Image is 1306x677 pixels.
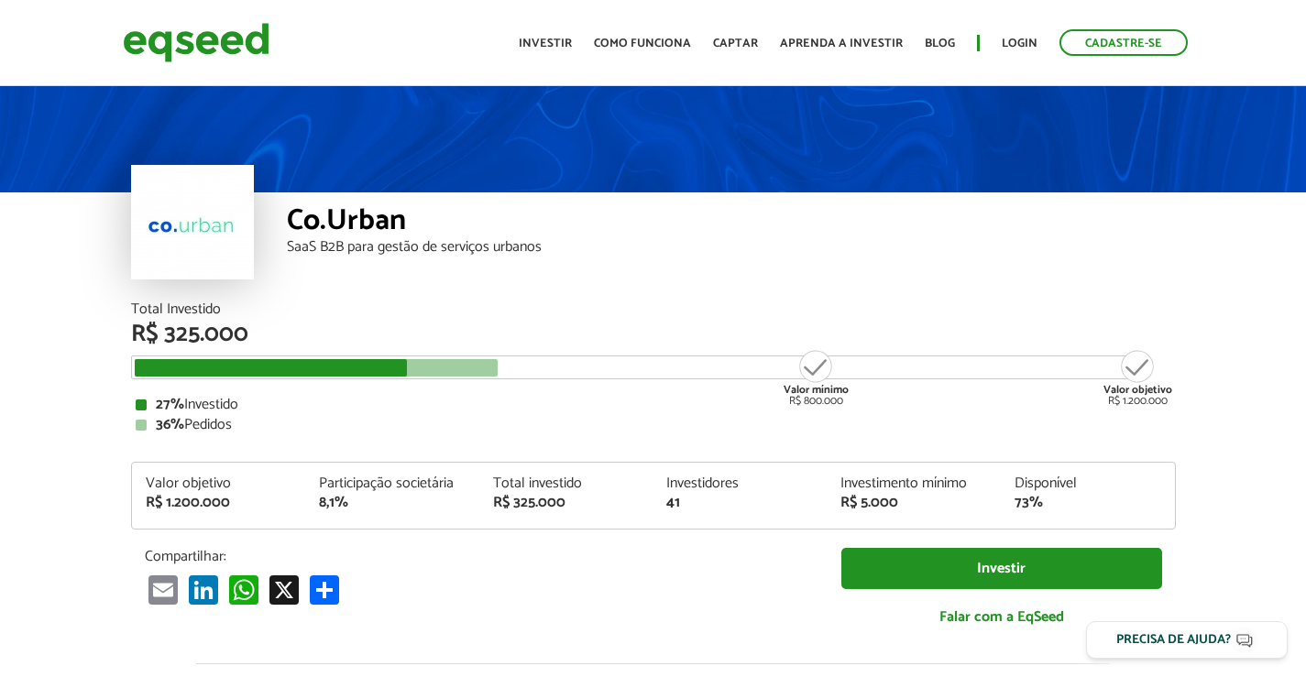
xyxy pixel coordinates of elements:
[519,38,572,49] a: Investir
[841,598,1162,636] a: Falar com a EqSeed
[319,476,466,491] div: Participação societária
[145,574,181,605] a: Email
[840,496,987,510] div: R$ 5.000
[1015,496,1161,510] div: 73%
[925,38,955,49] a: Blog
[145,548,814,565] p: Compartilhar:
[136,398,1171,412] div: Investido
[131,322,1176,346] div: R$ 325.000
[306,574,343,605] a: Condividi
[713,38,758,49] a: Captar
[782,348,851,407] div: R$ 800.000
[146,476,292,491] div: Valor objetivo
[841,548,1162,589] a: Investir
[666,496,813,510] div: 41
[156,392,184,417] strong: 27%
[136,418,1171,432] div: Pedidos
[493,476,640,491] div: Total investido
[225,574,262,605] a: WhatsApp
[1015,476,1161,491] div: Disponível
[780,38,903,49] a: Aprenda a investir
[666,476,813,491] div: Investidores
[123,18,269,67] img: EqSeed
[287,240,1176,255] div: SaaS B2B para gestão de serviços urbanos
[146,496,292,510] div: R$ 1.200.000
[840,476,987,491] div: Investimento mínimo
[319,496,466,510] div: 8,1%
[287,206,1176,240] div: Co.Urban
[1103,348,1172,407] div: R$ 1.200.000
[131,302,1176,317] div: Total Investido
[784,381,849,399] strong: Valor mínimo
[493,496,640,510] div: R$ 325.000
[1059,29,1188,56] a: Cadastre-se
[156,412,184,437] strong: 36%
[185,574,222,605] a: LinkedIn
[266,574,302,605] a: X
[1002,38,1037,49] a: Login
[1103,381,1172,399] strong: Valor objetivo
[594,38,691,49] a: Como funciona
